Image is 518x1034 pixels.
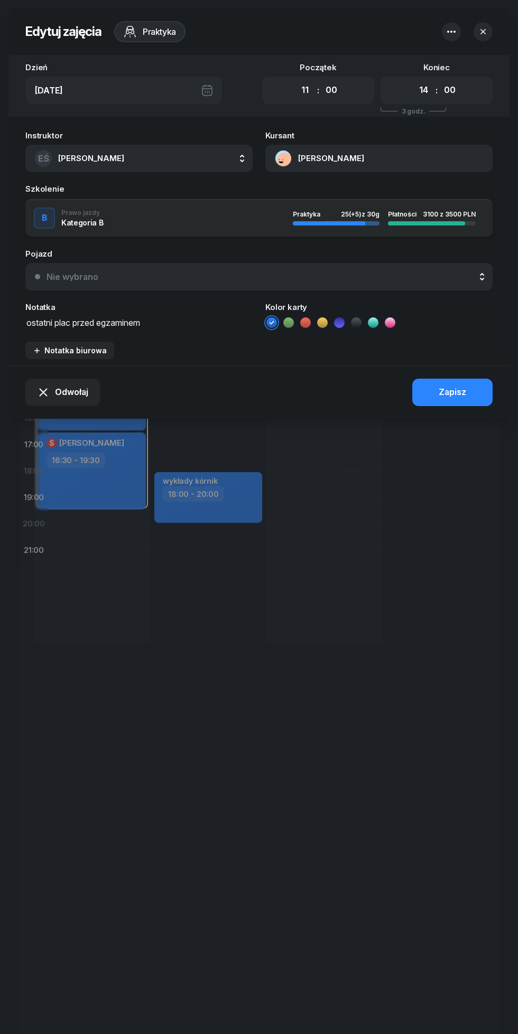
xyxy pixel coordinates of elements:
span: EŚ [38,154,49,163]
button: Odwołaj [25,379,100,406]
button: Nie wybrano [25,263,493,290]
button: [PERSON_NAME] [265,145,493,172]
div: : [436,84,438,97]
button: EŚ[PERSON_NAME] [25,145,253,172]
div: : [317,84,319,97]
div: Notatka biurowa [33,346,107,355]
div: Nie wybrano [47,272,98,281]
div: Zapisz [439,386,466,399]
span: [PERSON_NAME] [58,153,124,163]
button: Notatka biurowa [25,342,114,359]
h2: Edytuj zajęcia [25,23,101,40]
button: Zapisz [412,379,493,406]
span: Odwołaj [55,386,88,399]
